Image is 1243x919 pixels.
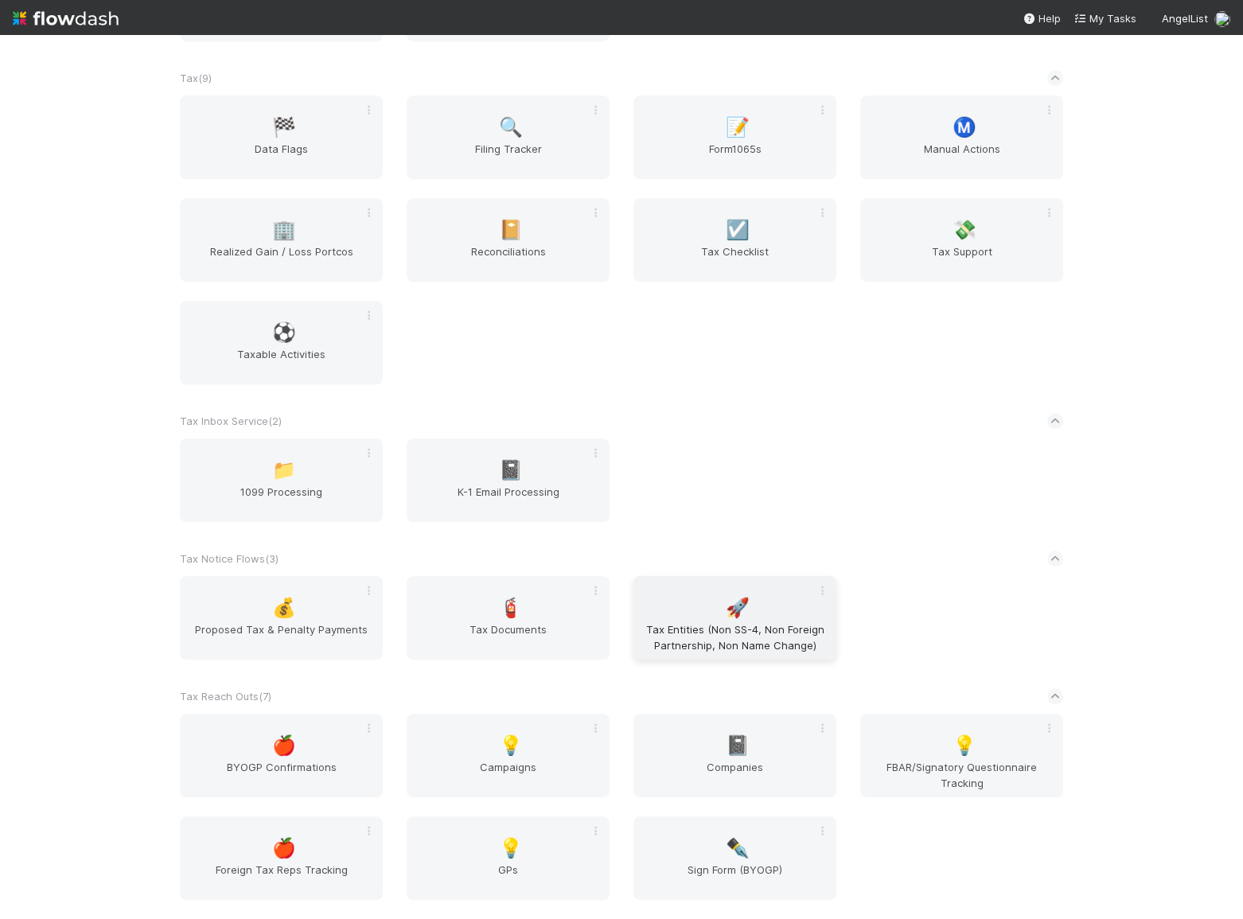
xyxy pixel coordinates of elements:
[413,759,603,791] span: Campaigns
[867,759,1057,791] span: FBAR/Signatory Questionnaire Tracking
[407,576,610,660] a: 🧯Tax Documents
[186,759,376,791] span: BYOGP Confirmations
[633,95,836,179] a: 📝Form1065s
[726,838,750,859] span: ✒️
[180,95,383,179] a: 🏁Data Flags
[186,243,376,275] span: Realized Gain / Loss Portcos
[272,838,296,859] span: 🍎
[499,598,523,618] span: 🧯
[407,198,610,282] a: 📔Reconciliations
[413,141,603,173] span: Filing Tracker
[726,735,750,756] span: 📓
[180,72,212,84] span: Tax ( 9 )
[1214,11,1230,27] img: avatar_85833754-9fc2-4f19-a44b-7938606ee299.png
[633,198,836,282] a: ☑️Tax Checklist
[726,220,750,240] span: ☑️
[407,95,610,179] a: 🔍Filing Tracker
[180,552,279,565] span: Tax Notice Flows ( 3 )
[953,220,976,240] span: 💸
[640,243,830,275] span: Tax Checklist
[407,816,610,900] a: 💡GPs
[272,460,296,481] span: 📁
[180,576,383,660] a: 💰Proposed Tax & Penalty Payments
[180,301,383,384] a: ⚽Taxable Activities
[180,690,271,703] span: Tax Reach Outs ( 7 )
[499,220,523,240] span: 📔
[186,621,376,653] span: Proposed Tax & Penalty Payments
[186,141,376,173] span: Data Flags
[272,117,296,138] span: 🏁
[499,838,523,859] span: 💡
[860,714,1063,797] a: 💡FBAR/Signatory Questionnaire Tracking
[633,576,836,660] a: 🚀Tax Entities (Non SS-4, Non Foreign Partnership, Non Name Change)
[272,735,296,756] span: 🍎
[499,117,523,138] span: 🔍
[640,621,830,653] span: Tax Entities (Non SS-4, Non Foreign Partnership, Non Name Change)
[726,598,750,618] span: 🚀
[407,438,610,522] a: 📓K-1 Email Processing
[499,735,523,756] span: 💡
[186,346,376,378] span: Taxable Activities
[499,460,523,481] span: 📓
[413,862,603,894] span: GPs
[186,862,376,894] span: Foreign Tax Reps Tracking
[180,714,383,797] a: 🍎BYOGP Confirmations
[413,621,603,653] span: Tax Documents
[640,759,830,791] span: Companies
[407,714,610,797] a: 💡Campaigns
[13,5,119,32] img: logo-inverted-e16ddd16eac7371096b0.svg
[640,862,830,894] span: Sign Form (BYOGP)
[860,95,1063,179] a: Ⓜ️Manual Actions
[953,735,976,756] span: 💡
[867,243,1057,275] span: Tax Support
[180,438,383,522] a: 📁1099 Processing
[180,816,383,900] a: 🍎Foreign Tax Reps Tracking
[186,484,376,516] span: 1099 Processing
[1073,12,1136,25] span: My Tasks
[860,198,1063,282] a: 💸Tax Support
[1023,10,1061,26] div: Help
[953,117,976,138] span: Ⓜ️
[272,322,296,343] span: ⚽
[867,141,1057,173] span: Manual Actions
[633,816,836,900] a: ✒️Sign Form (BYOGP)
[272,598,296,618] span: 💰
[413,484,603,516] span: K-1 Email Processing
[180,198,383,282] a: 🏢Realized Gain / Loss Portcos
[633,714,836,797] a: 📓Companies
[640,141,830,173] span: Form1065s
[180,415,282,427] span: Tax Inbox Service ( 2 )
[726,117,750,138] span: 📝
[272,220,296,240] span: 🏢
[1073,10,1136,26] a: My Tasks
[1162,12,1208,25] span: AngelList
[413,243,603,275] span: Reconciliations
